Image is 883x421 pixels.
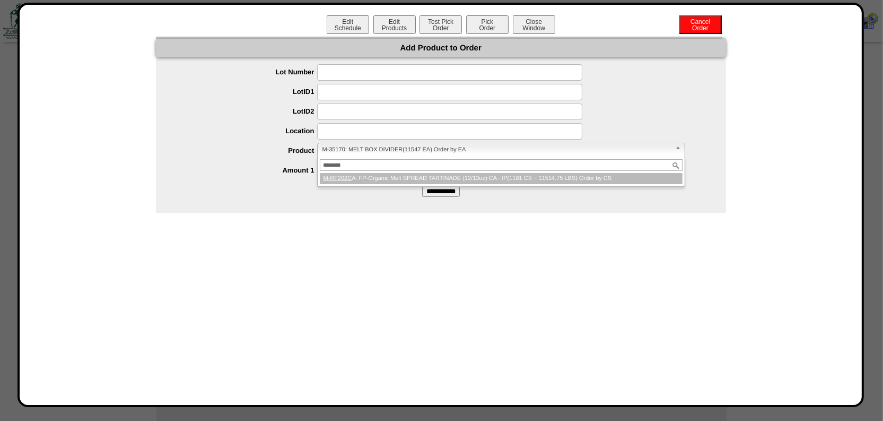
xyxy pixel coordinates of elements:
label: Location [177,127,318,135]
a: CloseWindow [512,24,556,32]
span: M-35170: MELT BOX DIVIDER(11547 EA) Order by EA [322,143,670,156]
label: LotID1 [177,88,318,96]
button: CloseWindow [513,15,555,34]
div: Add Product to Order [156,39,726,57]
button: EditProducts [373,15,416,34]
button: CancelOrder [679,15,722,34]
button: Test PickOrder [419,15,462,34]
label: Product [177,147,318,154]
button: PickOrder [466,15,509,34]
label: Amount 1 [177,166,318,174]
button: EditSchedule [327,15,369,34]
label: Lot Number [177,68,318,76]
li: A: FP-Organic Melt SPREAD TARTINADE (12/13oz) CA - IP(1181 CS ~ 11514.75 LBS) Order by CS [320,173,682,184]
label: LotID2 [177,107,318,115]
em: M-RF202C [323,175,352,182]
